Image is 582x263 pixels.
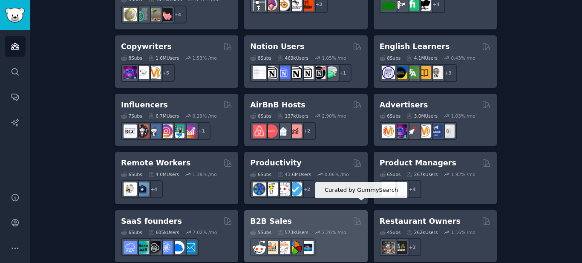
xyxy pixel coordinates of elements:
img: InstagramMarketing [159,124,173,138]
div: 8 Sub s [250,55,271,61]
div: 1.16 % /mo [451,229,475,235]
img: ProductMgmt [394,182,407,196]
div: 6 Sub s [250,113,271,119]
h2: AirBnB Hosts [250,100,305,110]
img: BeautyGuruChatter [124,124,137,138]
img: FreeNotionTemplates [277,66,290,79]
div: + 1 [193,122,210,140]
div: 0.43 % /mo [451,55,475,61]
div: 1.03 % /mo [451,113,475,119]
div: + 1 [334,64,352,82]
h2: SaaS founders [121,216,182,227]
div: 4.1M Users [406,55,438,61]
div: 0.06 % /mo [325,171,349,177]
img: fatFIRE [159,8,173,21]
div: 3.0M Users [406,113,438,119]
img: b2b_sales [277,241,290,254]
img: socialmedia [135,124,149,138]
div: 6.7M Users [148,113,179,119]
h2: B2B Sales [250,216,292,227]
div: 262k Users [406,229,438,235]
img: B2BSales [288,241,302,254]
img: B_2_B_Selling_Tips [300,241,314,254]
div: 7.02 % /mo [193,229,217,235]
div: 1.53 % /mo [193,55,217,61]
div: 7 Sub s [121,113,142,119]
div: 1.05 % /mo [322,55,346,61]
img: ProductManagement [382,182,395,196]
img: AirBnBInvesting [288,124,302,138]
img: lifehacks [265,182,278,196]
img: marketing [382,124,395,138]
div: + 4 [169,6,187,23]
div: 2.90 % /mo [322,113,346,119]
div: 573k Users [277,229,308,235]
img: rentalproperties [277,124,290,138]
img: RemoteJobs [124,182,137,196]
h2: Remote Workers [121,158,190,168]
img: KeepWriting [135,66,149,79]
img: airbnb_hosts [253,124,266,138]
img: notioncreations [265,66,278,79]
img: InstagramGrowthTips [183,124,196,138]
div: 1.38 % /mo [193,171,217,177]
h2: Advertisers [380,100,428,110]
div: + 2 [298,122,316,140]
img: influencermarketing [171,124,184,138]
img: SaaSSales [159,241,173,254]
img: FinancialPlanning [135,8,149,21]
div: 137k Users [277,113,308,119]
h2: Product Managers [380,158,456,168]
img: Notiontemplates [253,66,266,79]
div: 1.92 % /mo [451,171,475,177]
img: restaurantowners [382,241,395,254]
img: content_marketing [147,66,161,79]
h2: English Learners [380,41,450,52]
div: 0.29 % /mo [193,113,217,119]
div: 605k Users [148,229,179,235]
img: AskNotion [300,66,314,79]
img: Learn_English [429,66,443,79]
img: NotionPromote [324,66,337,79]
img: BestNotionTemplates [312,66,326,79]
h2: Copywriters [121,41,172,52]
div: 2.26 % /mo [322,229,346,235]
h2: Influencers [121,100,168,110]
img: sales [253,241,266,254]
img: BarOwners [394,241,407,254]
img: EnglishLearning [394,66,407,79]
div: 6 Sub s [121,171,142,177]
div: 4 Sub s [380,229,401,235]
h2: Restaurant Owners [380,216,461,227]
div: 6 Sub s [250,171,271,177]
div: 43.6M Users [277,171,311,177]
img: GummySearch logo [5,8,25,23]
img: SEO [124,66,137,79]
div: + 2 [403,238,421,256]
h2: Notion Users [250,41,304,52]
div: 463k Users [277,55,308,61]
div: 1.6M Users [148,55,179,61]
img: B2BSaaS [171,241,184,254]
img: PPC [406,124,419,138]
div: + 5 [157,64,175,82]
div: 6 Sub s [121,229,142,235]
img: salestechniques [265,241,278,254]
div: 8 Sub s [121,55,142,61]
img: googleads [441,124,455,138]
img: SaaS_Email_Marketing [183,241,196,254]
img: getdisciplined [288,182,302,196]
img: FacebookAds [429,124,443,138]
img: UKPersonalFinance [124,8,137,21]
img: Fire [147,8,161,21]
div: 267k Users [406,171,438,177]
div: 5 Sub s [250,229,271,235]
div: 8 Sub s [380,55,401,61]
img: NotionGeeks [288,66,302,79]
div: + 3 [439,64,457,82]
img: productivity [277,182,290,196]
img: language_exchange [406,66,419,79]
img: LifeProTips [253,182,266,196]
img: microsaas [135,241,149,254]
img: languagelearning [382,66,395,79]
